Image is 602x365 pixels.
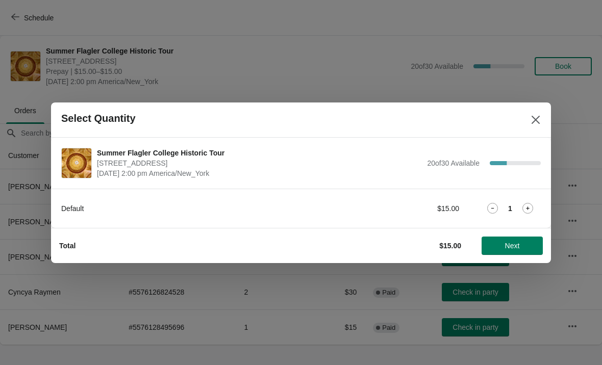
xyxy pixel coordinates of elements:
strong: $15.00 [439,242,461,250]
div: Default [61,203,344,214]
img: Summer Flagler College Historic Tour | 74 King Street, St. Augustine, FL, USA | September 28 | 2:... [62,148,91,178]
span: Summer Flagler College Historic Tour [97,148,422,158]
span: Next [505,242,520,250]
strong: 1 [508,203,512,214]
span: [STREET_ADDRESS] [97,158,422,168]
button: Next [482,237,543,255]
button: Close [526,111,545,129]
strong: Total [59,242,76,250]
span: 20 of 30 Available [427,159,480,167]
span: [DATE] 2:00 pm America/New_York [97,168,422,178]
div: $15.00 [365,203,459,214]
h2: Select Quantity [61,113,136,124]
